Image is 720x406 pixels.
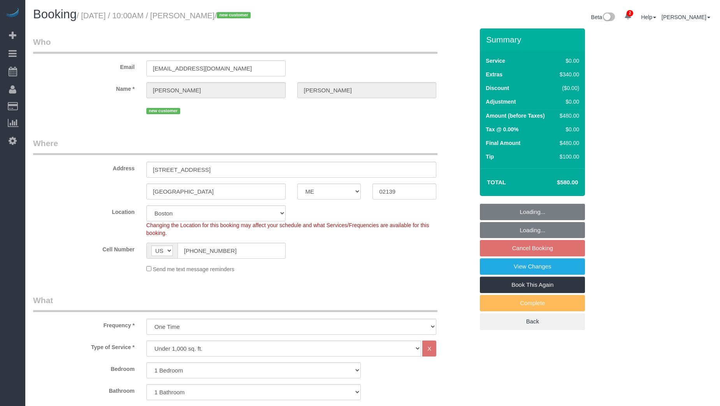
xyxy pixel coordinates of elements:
[27,319,140,329] label: Frequency *
[27,341,140,351] label: Type of Service *
[486,71,502,78] label: Extras
[486,112,544,120] label: Amount (before Taxes)
[620,8,636,25] a: 2
[27,82,140,93] label: Name *
[177,243,286,259] input: Cell Number
[33,7,77,21] span: Booking
[557,98,579,106] div: $0.00
[557,112,579,120] div: $480.00
[557,84,579,92] div: ($0.00)
[557,125,579,133] div: $0.00
[5,8,20,19] img: Automaid Logo
[146,108,180,114] span: new customer
[662,14,710,20] a: [PERSON_NAME]
[214,11,253,20] span: /
[641,14,656,20] a: Help
[486,139,520,147] label: Final Amount
[27,205,140,216] label: Location
[27,60,140,71] label: Email
[486,98,516,106] label: Adjustment
[557,153,579,161] div: $100.00
[557,139,579,147] div: $480.00
[480,313,585,330] a: Back
[487,179,506,185] strong: Total
[486,125,518,133] label: Tax @ 0.00%
[602,12,615,23] img: New interface
[146,82,286,98] input: First Name
[480,258,585,275] a: View Changes
[27,243,140,253] label: Cell Number
[27,384,140,395] label: Bathroom
[486,153,494,161] label: Tip
[146,60,286,76] input: Email
[153,266,234,272] span: Send me text message reminders
[77,11,253,20] small: / [DATE] / 10:00AM / [PERSON_NAME]
[480,277,585,293] a: Book This Again
[557,71,579,78] div: $340.00
[486,84,509,92] label: Discount
[33,295,437,312] legend: What
[486,35,581,44] h3: Summary
[534,179,578,186] h4: $580.00
[557,57,579,65] div: $0.00
[33,138,437,155] legend: Where
[217,12,251,18] span: new customer
[146,222,429,236] span: Changing the Location for this booking may affect your schedule and what Services/Frequencies are...
[27,162,140,172] label: Address
[146,184,286,199] input: City
[297,82,437,98] input: Last Name
[372,184,436,199] input: Zip Code
[627,10,633,16] span: 2
[486,57,505,65] label: Service
[27,362,140,373] label: Bedroom
[33,36,437,54] legend: Who
[591,14,615,20] a: Beta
